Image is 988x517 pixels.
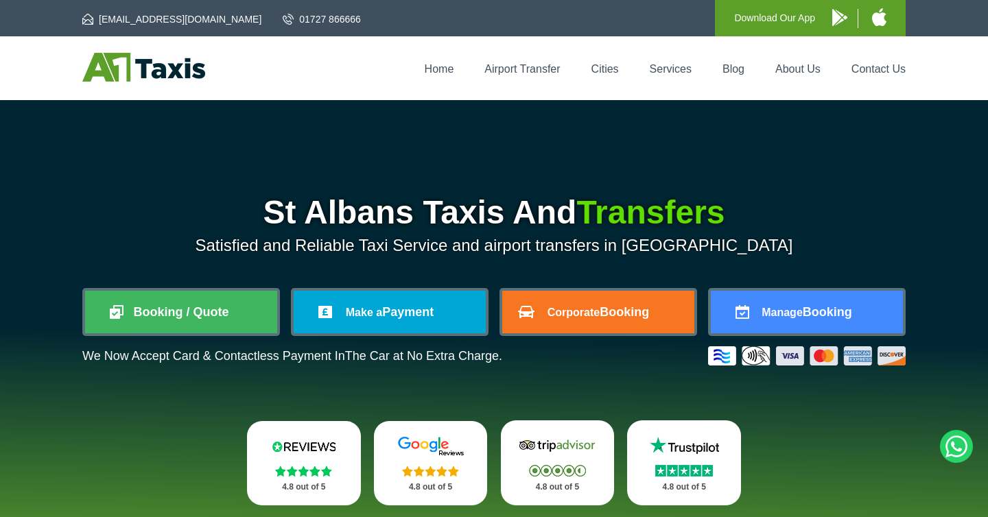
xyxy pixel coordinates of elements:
a: Make aPayment [294,291,486,333]
img: Trustpilot [643,435,725,456]
span: Manage [762,306,803,318]
a: Tripadvisor Stars 4.8 out of 5 [501,420,615,505]
p: We Now Accept Card & Contactless Payment In [82,349,502,363]
img: Stars [655,465,713,477]
a: Trustpilot Stars 4.8 out of 5 [627,420,741,505]
a: CorporateBooking [502,291,694,333]
a: Booking / Quote [85,291,277,333]
a: About Us [775,63,821,75]
p: Satisfied and Reliable Taxi Service and airport transfers in [GEOGRAPHIC_DATA] [82,236,906,255]
img: A1 Taxis iPhone App [872,8,886,26]
span: The Car at No Extra Charge. [345,349,502,363]
span: Make a [346,306,382,318]
img: Stars [275,466,332,477]
iframe: chat widget [800,487,981,517]
img: A1 Taxis Android App [832,9,847,26]
a: Reviews.io Stars 4.8 out of 5 [247,421,361,505]
p: 4.8 out of 5 [516,479,600,496]
h1: St Albans Taxis And [82,196,906,229]
span: Corporate [548,306,600,318]
span: Transfers [576,194,725,230]
p: 4.8 out of 5 [642,479,726,496]
a: Google Stars 4.8 out of 5 [374,421,488,505]
a: [EMAIL_ADDRESS][DOMAIN_NAME] [82,12,261,26]
a: Airport Transfer [484,63,560,75]
a: Blog [722,63,744,75]
a: ManageBooking [711,291,903,333]
a: Contact Us [851,63,906,75]
img: Credit And Debit Cards [708,346,906,365]
a: 01727 866666 [283,12,361,26]
p: 4.8 out of 5 [262,479,346,496]
a: Home [425,63,454,75]
a: Services [650,63,692,75]
img: Stars [402,466,459,477]
img: Tripadvisor [516,435,598,456]
img: Google [390,436,472,457]
img: A1 Taxis St Albans LTD [82,53,205,82]
p: Download Our App [734,10,815,27]
img: Reviews.io [263,436,345,457]
img: Stars [529,465,586,477]
a: Cities [591,63,619,75]
p: 4.8 out of 5 [389,479,473,496]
